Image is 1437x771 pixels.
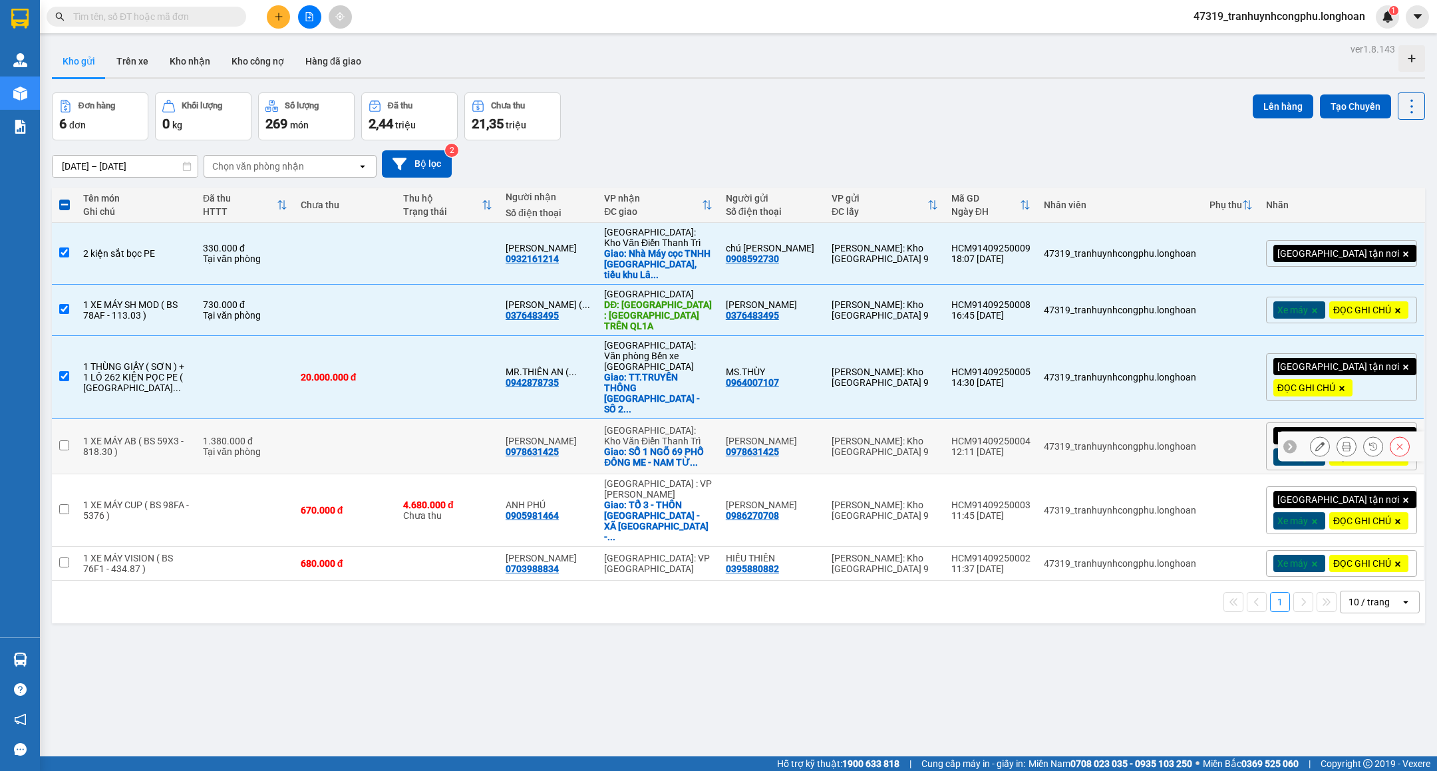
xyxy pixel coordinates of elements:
div: Tại văn phòng [203,253,287,264]
div: 0703988834 [506,563,559,574]
span: ĐỌC GHI CHÚ [1333,557,1391,569]
img: logo-vxr [11,9,29,29]
span: 47319_tranhuynhcongphu.longhoan [1183,8,1376,25]
button: Tạo Chuyến [1320,94,1391,118]
span: triệu [506,120,526,130]
th: Toggle SortBy [945,188,1037,223]
div: ĐC lấy [832,206,927,217]
button: Chưa thu21,35 triệu [464,92,561,140]
div: MS.THÙY [726,367,818,377]
span: file-add [305,12,314,21]
strong: CSKH: [37,45,71,57]
div: 4.680.000 đ [403,500,492,510]
span: ... [690,457,698,468]
button: Hàng đã giao [295,45,372,77]
button: 1 [1270,592,1290,612]
div: [GEOGRAPHIC_DATA]: Kho Văn Điển Thanh Trì [604,425,713,446]
div: [PERSON_NAME]: Kho [GEOGRAPHIC_DATA] 9 [832,243,938,264]
div: 14:30 [DATE] [951,377,1031,388]
span: món [290,120,309,130]
div: Tại văn phòng [203,310,287,321]
div: 330.000 đ [203,243,287,253]
div: HTTT [203,206,277,217]
img: icon-new-feature [1382,11,1394,23]
span: [PHONE_NUMBER] [5,45,101,69]
div: 0942878735 [506,377,559,388]
span: question-circle [14,683,27,696]
div: 47319_tranhuynhcongphu.longhoan [1044,505,1196,516]
button: Kho gửi [52,45,106,77]
div: 1.380.000 đ [203,436,287,446]
span: ... [607,532,615,542]
div: Tên món [83,193,190,204]
div: Giao: Nhà Máy cọc TNHH Thanh Sơn, tiểu khu Lâm Sơn, TT Kiện Khê, Thanh Liêm, Hà Nam [604,248,713,280]
img: solution-icon [13,120,27,134]
div: Phụ thu [1209,200,1242,210]
span: ĐỌC GHI CHÚ [1277,382,1335,394]
button: Lên hàng [1253,94,1313,118]
span: [GEOGRAPHIC_DATA] tận nơi [1277,494,1399,506]
div: 18:07 [DATE] [951,253,1031,264]
div: 47319_tranhuynhcongphu.longhoan [1044,372,1196,383]
span: [GEOGRAPHIC_DATA] tận nơi [1277,361,1399,373]
span: search [55,12,65,21]
div: [PERSON_NAME]: Kho [GEOGRAPHIC_DATA] 9 [832,299,938,321]
div: Số điện thoại [506,208,591,218]
div: [PERSON_NAME]: Kho [GEOGRAPHIC_DATA] 9 [832,367,938,388]
span: [GEOGRAPHIC_DATA] tận nơi [1277,247,1399,259]
button: Đã thu2,44 triệu [361,92,458,140]
div: 2 kiện sắt bọc PE [83,248,190,259]
th: Toggle SortBy [825,188,945,223]
span: ... [173,383,181,393]
div: Người nhận [506,192,591,202]
div: [PERSON_NAME]: Kho [GEOGRAPHIC_DATA] 9 [832,436,938,457]
button: Kho công nợ [221,45,295,77]
div: Tạo kho hàng mới [1398,45,1425,72]
button: plus [267,5,290,29]
strong: PHIẾU DÁN LÊN HÀNG [88,6,263,24]
div: 1 XE MÁY VISION ( BS 76F1 - 434.87 ) [83,553,190,574]
div: NGUYỄN THIÊN HIỀN [506,553,591,563]
div: VP gửi [832,193,927,204]
div: Chưa thu [301,200,390,210]
div: [PERSON_NAME]: Kho [GEOGRAPHIC_DATA] 9 [832,553,938,574]
div: 0978631425 [726,446,779,457]
div: Phạm Anh Tiến [506,243,591,253]
span: aim [335,12,345,21]
th: Toggle SortBy [196,188,294,223]
div: 16:45 [DATE] [951,310,1031,321]
span: 6 [59,116,67,132]
sup: 1 [1389,6,1398,15]
button: Số lượng269món [258,92,355,140]
span: 269 [265,116,287,132]
div: [PERSON_NAME]: Kho [GEOGRAPHIC_DATA] 9 [832,500,938,521]
div: Đã thu [388,101,412,110]
button: Trên xe [106,45,159,77]
div: HCM91409250009 [951,243,1031,253]
div: Giao: SỐ 1 NGÕ 69 PHỐ ĐỒNG ME - NAM TỪ LIÊM - HÀ NỘI [604,446,713,468]
div: [GEOGRAPHIC_DATA] : VP [PERSON_NAME] [604,478,713,500]
div: 12:11 [DATE] [951,446,1031,457]
div: Tại văn phòng [203,446,287,457]
th: Toggle SortBy [1203,188,1259,223]
div: MR.THIÊN AN ( 0902590541/DUY ) [506,367,591,377]
span: Xe máy [1277,557,1308,569]
div: 0932161214 [506,253,559,264]
div: Đơn hàng [79,101,115,110]
span: 21,35 [472,116,504,132]
th: Toggle SortBy [597,188,719,223]
div: MINH KHAI [726,299,818,310]
span: Mã đơn: HCM91409250008 [5,80,205,98]
div: ĐC giao [604,206,702,217]
span: triệu [395,120,416,130]
div: 1 THÙNG GIẤY ( SƠN ) + 1 LÔ 262 KIỆN PỌC PE ( KHUNG SẮT + MẶT BÀN + GỖ ) [83,361,190,393]
div: Chọn văn phòng nhận [212,160,304,173]
div: Thu hộ [403,193,482,204]
div: HIẾU THIÊN [726,553,818,563]
button: Đơn hàng6đơn [52,92,148,140]
div: 11:45 [DATE] [951,510,1031,521]
div: TRẦN ANH TÀI [506,436,591,446]
div: Số lượng [285,101,319,110]
span: Ngày in phiếu: 16:47 ngày [84,27,268,41]
div: 20.000.000 đ [301,372,390,383]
